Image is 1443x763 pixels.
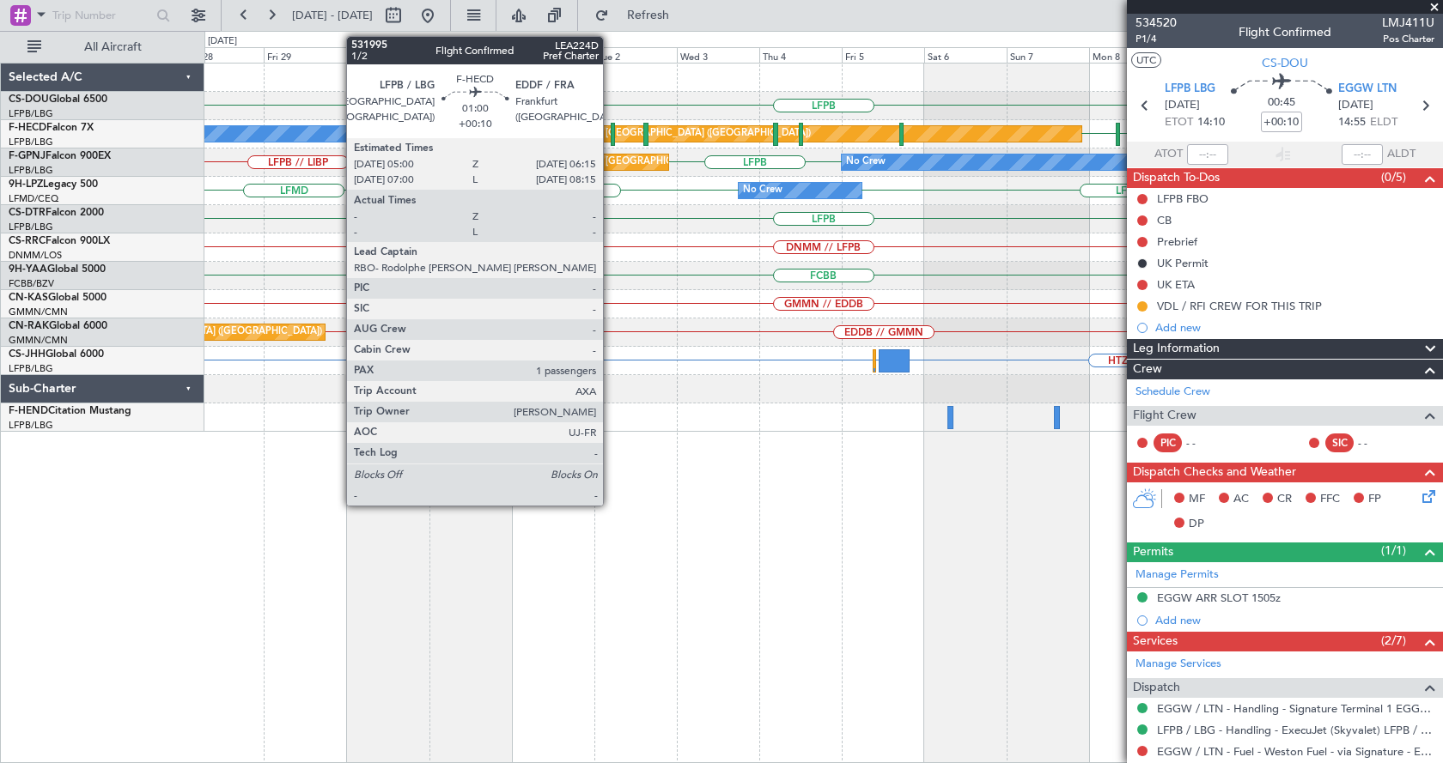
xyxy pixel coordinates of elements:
[19,33,186,61] button: All Aircraft
[9,236,110,246] a: CS-RRCFalcon 900LX
[292,8,373,23] span: [DATE] - [DATE]
[1007,47,1089,63] div: Sun 7
[1358,435,1397,451] div: - -
[9,208,46,218] span: CS-DTR
[9,264,47,275] span: 9H-YAA
[1277,491,1292,508] span: CR
[9,321,49,331] span: CN-RAK
[587,2,690,29] button: Refresh
[9,349,104,360] a: CS-JHHGlobal 6000
[1154,433,1182,452] div: PIC
[1155,320,1434,335] div: Add new
[347,47,429,63] div: Sat 30
[1136,384,1210,401] a: Schedule Crew
[9,123,94,133] a: F-HECDFalcon 7X
[9,264,106,275] a: 9H-YAAGlobal 5000
[429,47,512,63] div: Sun 31
[677,47,759,63] div: Wed 3
[1197,114,1225,131] span: 14:10
[1136,656,1221,673] a: Manage Services
[264,47,346,63] div: Fri 29
[1320,491,1340,508] span: FFC
[1338,114,1366,131] span: 14:55
[612,9,685,21] span: Refresh
[208,34,237,49] div: [DATE]
[1133,339,1220,359] span: Leg Information
[1154,146,1183,163] span: ATOT
[1157,256,1209,270] div: UK Permit
[1133,542,1173,562] span: Permits
[1131,52,1161,68] button: UTC
[1189,491,1205,508] span: MF
[1165,81,1215,98] span: LFPB LBG
[9,179,43,190] span: 9H-LPZ
[1387,146,1416,163] span: ALDT
[1268,94,1295,112] span: 00:45
[1157,234,1197,249] div: Prebrief
[1262,54,1308,72] span: CS-DOU
[406,149,446,175] div: No Crew
[9,123,46,133] span: F-HECD
[1157,277,1195,292] div: UK ETA
[1187,144,1228,165] input: --:--
[9,192,58,205] a: LFMD/CEQ
[743,178,782,203] div: No Crew
[1157,744,1434,759] a: EGGW / LTN - Fuel - Weston Fuel - via Signature - EGGW/LTN
[1382,32,1434,46] span: Pos Charter
[9,419,53,432] a: LFPB/LBG
[9,94,49,105] span: CS-DOU
[45,41,181,53] span: All Aircraft
[1136,14,1177,32] span: 534520
[9,406,48,416] span: F-HEND
[1157,299,1322,313] div: VDL / RFI CREW FOR THIS TRIP
[1368,491,1381,508] span: FP
[1157,213,1172,227] div: CB
[181,47,264,63] div: Thu 28
[1381,632,1406,650] span: (2/7)
[514,34,544,49] div: [DATE]
[842,47,924,63] div: Fri 5
[1338,81,1397,98] span: EGGW LTN
[9,293,107,303] a: CN-KASGlobal 5000
[1136,566,1219,584] a: Manage Permits
[1381,542,1406,560] span: (1/1)
[1133,463,1296,482] span: Dispatch Checks and Weather
[9,362,53,375] a: LFPB/LBG
[9,349,46,360] span: CS-JHH
[1157,701,1434,716] a: EGGW / LTN - Handling - Signature Terminal 1 EGGW / LTN
[9,151,111,161] a: F-GPNJFalcon 900EX
[9,249,62,262] a: DNMM/LOS
[1133,406,1196,426] span: Flight Crew
[1338,97,1373,114] span: [DATE]
[1133,168,1220,188] span: Dispatch To-Dos
[1133,678,1180,698] span: Dispatch
[9,293,48,303] span: CN-KAS
[9,334,68,347] a: GMMN/CMN
[9,136,53,148] a: LFPB/LBG
[924,47,1007,63] div: Sat 6
[1165,97,1200,114] span: [DATE]
[846,149,886,175] div: No Crew
[1136,32,1177,46] span: P1/4
[1165,114,1193,131] span: ETOT
[1189,516,1204,533] span: DP
[9,151,46,161] span: F-GPNJ
[512,47,594,63] div: Mon 1
[1133,632,1178,651] span: Services
[9,107,53,120] a: LFPB/LBG
[9,406,131,416] a: F-HENDCitation Mustang
[9,306,68,318] a: GMMN/CMN
[9,94,107,105] a: CS-DOUGlobal 6500
[9,321,107,331] a: CN-RAKGlobal 6000
[594,47,677,63] div: Tue 2
[1157,590,1281,605] div: EGGW ARR SLOT 1505z
[1370,114,1397,131] span: ELDT
[1133,360,1162,379] span: Crew
[9,179,98,190] a: 9H-LPZLegacy 500
[9,221,53,233] a: LFPB/LBG
[9,236,46,246] span: CS-RRC
[1157,191,1209,206] div: LFPB FBO
[9,208,104,218] a: CS-DTRFalcon 2000
[1089,47,1172,63] div: Mon 8
[1382,14,1434,32] span: LMJ411U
